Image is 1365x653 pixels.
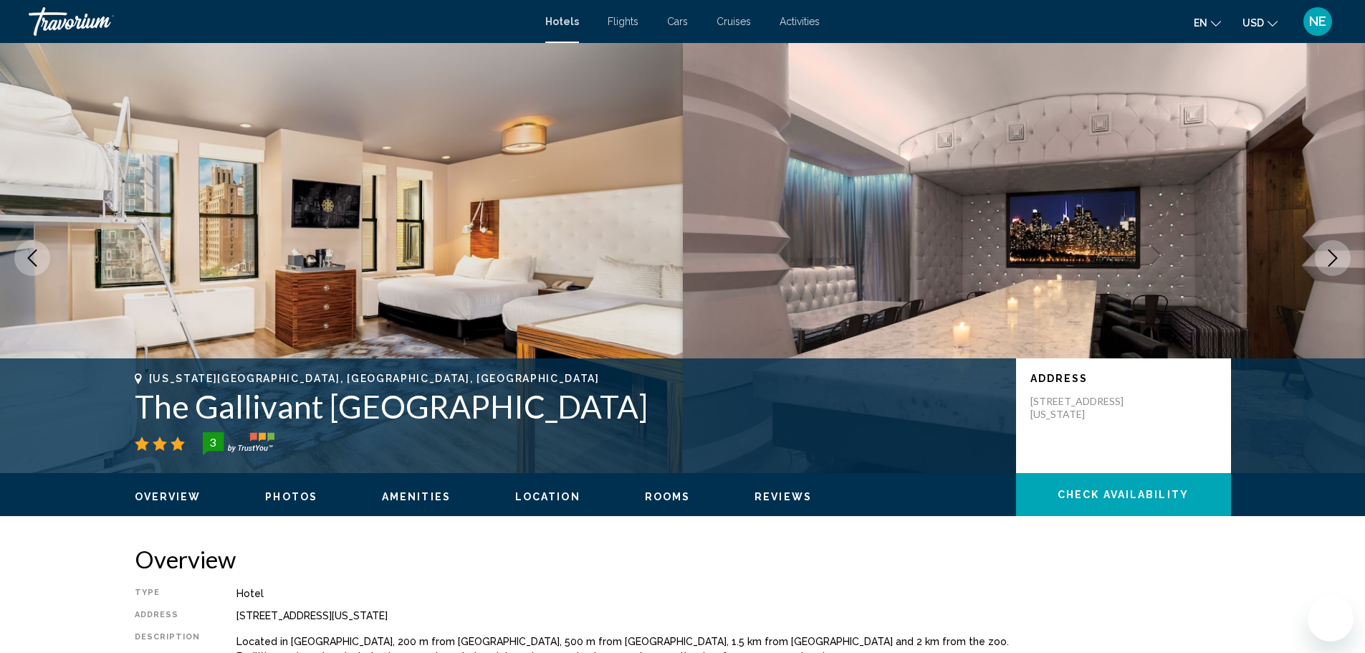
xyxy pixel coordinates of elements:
[1058,490,1189,501] span: Check Availability
[667,16,688,27] a: Cars
[1016,473,1231,516] button: Check Availability
[14,240,50,276] button: Previous image
[1194,12,1221,33] button: Change language
[236,636,1231,647] p: Located in [GEOGRAPHIC_DATA], 200 m from [GEOGRAPHIC_DATA], 500 m from [GEOGRAPHIC_DATA], 1.5 km ...
[135,610,201,621] div: Address
[1242,12,1278,33] button: Change currency
[645,491,691,502] span: Rooms
[545,16,579,27] a: Hotels
[515,490,580,503] button: Location
[149,373,600,384] span: [US_STATE][GEOGRAPHIC_DATA], [GEOGRAPHIC_DATA], [GEOGRAPHIC_DATA]
[135,588,201,599] div: Type
[135,490,201,503] button: Overview
[755,490,812,503] button: Reviews
[382,490,451,503] button: Amenities
[1030,373,1217,384] p: Address
[265,491,317,502] span: Photos
[515,491,580,502] span: Location
[1309,14,1326,29] span: NE
[236,588,1231,599] div: Hotel
[198,434,227,451] div: 3
[645,490,691,503] button: Rooms
[608,16,638,27] a: Flights
[1030,395,1145,421] p: [STREET_ADDRESS][US_STATE]
[755,491,812,502] span: Reviews
[265,490,317,503] button: Photos
[717,16,751,27] a: Cruises
[135,545,1231,573] h2: Overview
[1308,596,1354,642] iframe: Button to launch messaging window
[203,432,274,455] img: trustyou-badge-hor.svg
[135,491,201,502] span: Overview
[1242,17,1264,29] span: USD
[1315,240,1351,276] button: Next image
[29,7,531,36] a: Travorium
[382,491,451,502] span: Amenities
[780,16,820,27] a: Activities
[1299,6,1336,37] button: User Menu
[135,388,1002,425] h1: The Gallivant [GEOGRAPHIC_DATA]
[236,610,1231,621] div: [STREET_ADDRESS][US_STATE]
[1194,17,1207,29] span: en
